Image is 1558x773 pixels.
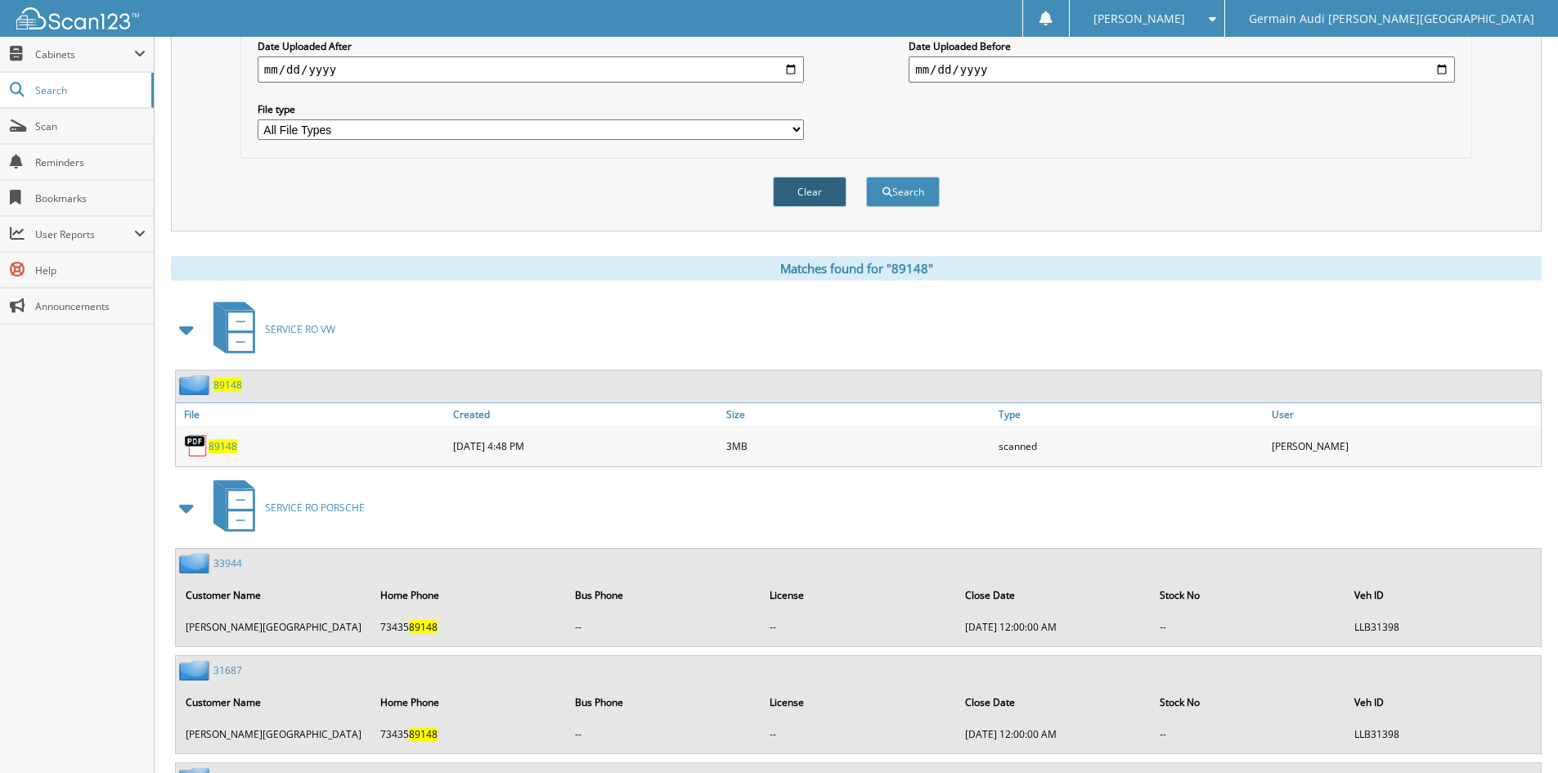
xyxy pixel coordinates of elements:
[1152,685,1345,719] th: Stock No
[773,177,846,207] button: Clear
[372,685,565,719] th: Home Phone
[722,403,995,425] a: Size
[957,578,1150,612] th: Close Date
[1249,14,1534,24] span: Germain Audi [PERSON_NAME][GEOGRAPHIC_DATA]
[213,556,242,570] a: 33944
[409,727,438,741] span: 89148
[1346,613,1539,640] td: LLB31398
[372,578,565,612] th: Home Phone
[957,613,1150,640] td: [DATE] 12:00:00 AM
[35,155,146,169] span: Reminders
[1268,429,1541,462] div: [PERSON_NAME]
[184,434,209,458] img: PDF.png
[213,663,242,677] a: 31687
[761,578,954,612] th: License
[179,553,213,573] img: folder2.png
[1152,613,1345,640] td: --
[372,721,565,748] td: 73435
[909,39,1455,53] label: Date Uploaded Before
[35,191,146,205] span: Bookmarks
[35,83,143,97] span: Search
[171,256,1542,281] div: Matches found for "89148"
[35,119,146,133] span: Scan
[265,322,335,336] span: SERVICE RO VW
[995,403,1268,425] a: Type
[567,578,760,612] th: Bus Phone
[567,721,760,748] td: --
[213,378,242,392] a: 89148
[761,685,954,719] th: License
[204,475,365,540] a: SERVICE RO PORSCHE
[35,47,134,61] span: Cabinets
[179,375,213,395] img: folder2.png
[177,721,370,748] td: [PERSON_NAME][GEOGRAPHIC_DATA]
[176,403,449,425] a: File
[449,403,722,425] a: Created
[258,56,804,83] input: start
[35,227,134,241] span: User Reports
[177,685,370,719] th: Customer Name
[1152,578,1345,612] th: Stock No
[35,263,146,277] span: Help
[1152,721,1345,748] td: --
[761,613,954,640] td: --
[409,620,438,634] span: 89148
[209,439,237,453] a: 89148
[567,685,760,719] th: Bus Phone
[1476,694,1558,773] iframe: Chat Widget
[1268,403,1541,425] a: User
[265,501,365,515] span: SERVICE RO PORSCHE
[866,177,940,207] button: Search
[957,685,1150,719] th: Close Date
[567,613,760,640] td: --
[995,429,1268,462] div: scanned
[204,297,335,362] a: SERVICE RO VW
[372,613,565,640] td: 73435
[16,7,139,29] img: scan123-logo-white.svg
[258,102,804,116] label: File type
[35,299,146,313] span: Announcements
[761,721,954,748] td: --
[1093,14,1185,24] span: [PERSON_NAME]
[909,56,1455,83] input: end
[177,578,370,612] th: Customer Name
[722,429,995,462] div: 3MB
[1346,685,1539,719] th: Veh ID
[957,721,1150,748] td: [DATE] 12:00:00 AM
[179,660,213,681] img: folder2.png
[449,429,722,462] div: [DATE] 4:48 PM
[258,39,804,53] label: Date Uploaded After
[177,613,370,640] td: [PERSON_NAME][GEOGRAPHIC_DATA]
[1346,578,1539,612] th: Veh ID
[1346,721,1539,748] td: LLB31398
